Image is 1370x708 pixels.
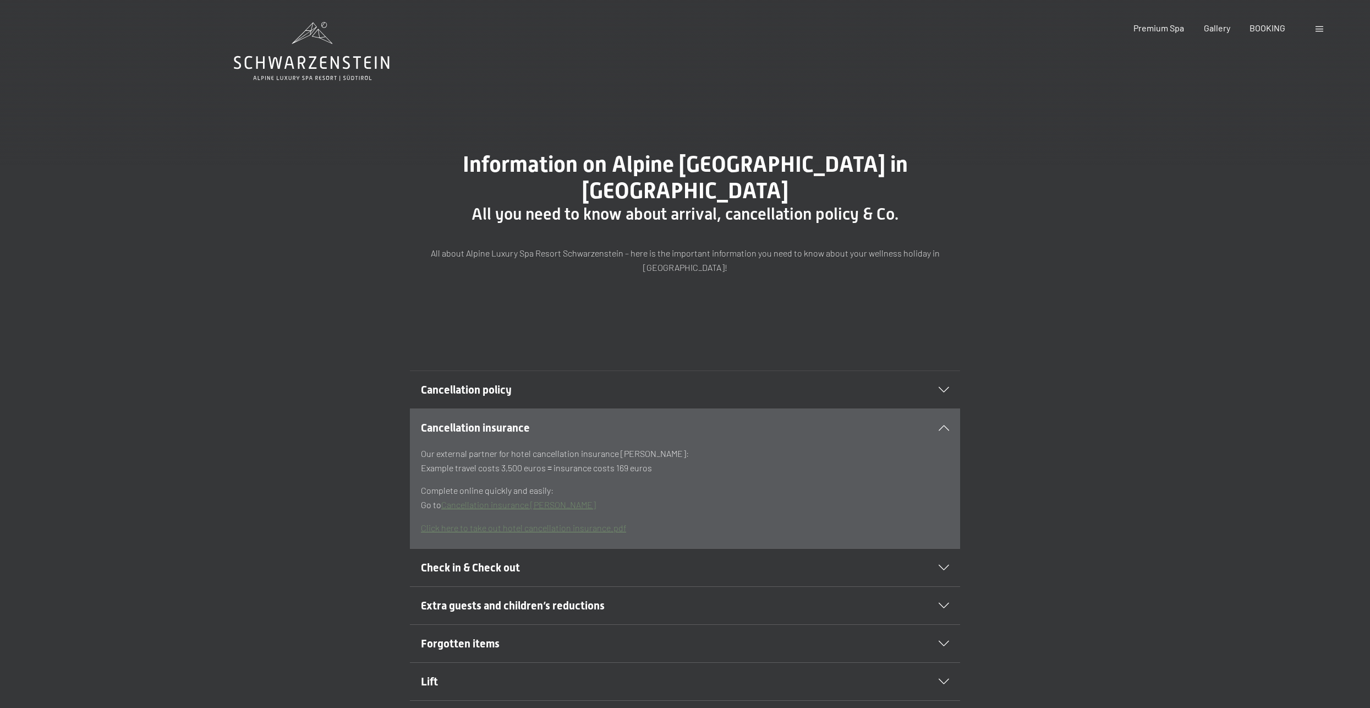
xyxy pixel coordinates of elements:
[1204,23,1230,33] a: Gallery
[441,499,596,510] a: Cancellation insurance [PERSON_NAME]
[410,246,960,274] p: All about Alpine Luxury Spa Resort Schwarzenstein – here is the important information you need to...
[421,383,512,396] span: Cancellation policy
[421,561,520,574] span: Check in & Check out
[1133,23,1184,33] a: Premium Spa
[421,446,949,475] p: Our external partner for hotel cancellation insurance [PERSON_NAME]: Example travel costs 3,500 e...
[421,599,605,612] span: Extra guests and children’s reductions
[1250,23,1285,33] a: BOOKING
[421,421,530,434] span: Cancellation insurance
[421,522,626,533] a: Click here to take out hotel cancellation insurance.pdf
[463,151,908,204] span: Information on Alpine [GEOGRAPHIC_DATA] in [GEOGRAPHIC_DATA]
[421,483,949,511] p: Complete online quickly and easily: Go to
[421,637,500,650] span: Forgotten items
[421,675,438,688] span: Lift
[472,204,898,224] span: All you need to know about arrival, cancellation policy & Co.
